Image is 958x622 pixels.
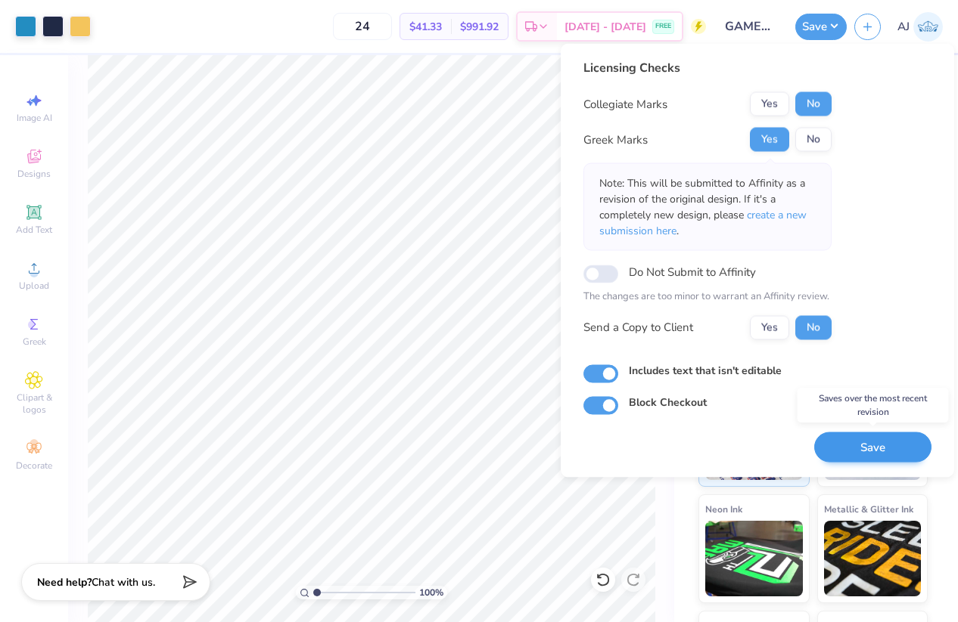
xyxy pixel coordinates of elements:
[750,315,789,339] button: Yes
[795,315,832,339] button: No
[23,336,46,348] span: Greek
[897,12,943,42] a: AJ
[750,128,789,152] button: Yes
[17,168,51,180] span: Designs
[705,501,742,517] span: Neon Ink
[92,575,155,590] span: Chat with us.
[795,92,832,116] button: No
[17,112,52,124] span: Image AI
[655,21,671,32] span: FREE
[583,319,693,336] div: Send a Copy to Client
[583,131,648,148] div: Greek Marks
[583,95,667,113] div: Collegiate Marks
[37,575,92,590] strong: Need help?
[824,501,913,517] span: Metallic & Glitter Ink
[333,13,392,40] input: – –
[629,362,782,378] label: Includes text that isn't editable
[409,19,442,35] span: $41.33
[16,224,52,236] span: Add Text
[599,175,816,239] p: Note: This will be submitted to Affinity as a revision of the original design. If it's a complete...
[629,262,756,282] label: Do Not Submit to Affinity
[460,19,499,35] span: $991.92
[897,18,910,36] span: AJ
[798,388,949,422] div: Saves over the most recent revision
[714,11,788,42] input: Untitled Design
[629,394,707,410] label: Block Checkout
[583,289,832,305] p: The changes are too minor to warrant an Affinity review.
[565,19,646,35] span: [DATE] - [DATE]
[583,59,832,77] div: Licensing Checks
[795,128,832,152] button: No
[419,586,443,599] span: 100 %
[795,14,847,40] button: Save
[814,432,932,463] button: Save
[16,460,52,472] span: Decorate
[824,521,922,596] img: Metallic & Glitter Ink
[750,92,789,116] button: Yes
[8,391,61,416] span: Clipart & logos
[19,280,49,292] span: Upload
[705,521,803,596] img: Neon Ink
[913,12,943,42] img: Armiel John Calzada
